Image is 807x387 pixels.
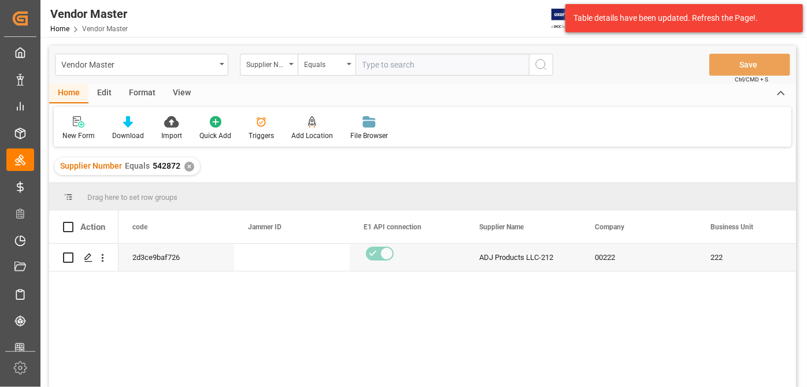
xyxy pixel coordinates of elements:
[479,223,524,231] span: Supplier Name
[60,161,122,170] span: Supplier Number
[551,9,591,29] img: Exertis%20JAM%20-%20Email%20Logo.jpg_1722504956.jpg
[112,131,144,141] div: Download
[119,244,234,271] div: 2d3ce9baf726
[184,162,194,172] div: ✕
[164,84,199,103] div: View
[49,244,119,271] div: Press SPACE to select this row.
[573,12,786,24] div: Table details have been updated. Refresh the Page!.
[80,222,105,232] div: Action
[735,75,768,84] span: Ctrl/CMD + S
[50,5,128,23] div: Vendor Master
[153,161,180,170] span: 542872
[246,57,286,70] div: Supplier Number
[132,223,147,231] span: code
[88,84,120,103] div: Edit
[55,54,228,76] button: open menu
[249,131,274,141] div: Triggers
[350,131,388,141] div: File Browser
[120,84,164,103] div: Format
[364,223,421,231] span: E1 API connection
[62,131,95,141] div: New Form
[161,131,182,141] div: Import
[709,54,790,76] button: Save
[291,131,333,141] div: Add Location
[595,223,624,231] span: Company
[87,193,177,202] span: Drag here to set row groups
[125,161,150,170] span: Equals
[581,244,697,271] div: 00222
[304,57,343,70] div: Equals
[298,54,356,76] button: open menu
[248,223,282,231] span: Jammer ID
[199,131,231,141] div: Quick Add
[465,244,581,271] div: ADJ Products LLC-212
[240,54,298,76] button: open menu
[529,54,553,76] button: search button
[356,54,529,76] input: Type to search
[49,84,88,103] div: Home
[710,223,753,231] span: Business Unit
[50,25,69,33] a: Home
[61,57,216,71] div: Vendor Master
